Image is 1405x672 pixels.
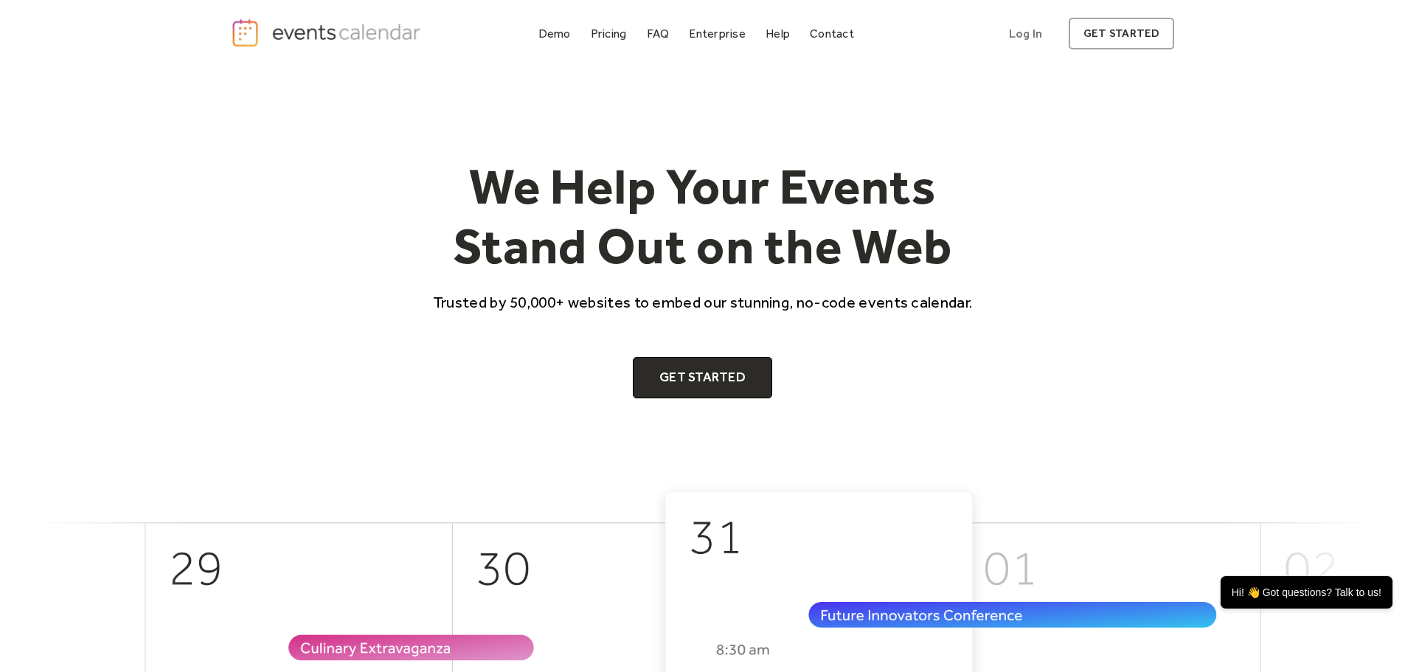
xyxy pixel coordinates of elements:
a: Get Started [633,357,772,398]
a: Enterprise [683,24,751,44]
div: Enterprise [689,30,745,38]
div: Help [766,30,790,38]
a: home [231,18,426,48]
div: Demo [538,30,571,38]
p: Trusted by 50,000+ websites to embed our stunning, no-code events calendar. [420,291,986,313]
a: Log In [994,18,1057,49]
a: Contact [804,24,860,44]
a: Pricing [585,24,633,44]
h1: We Help Your Events Stand Out on the Web [420,156,986,277]
div: Contact [810,30,854,38]
a: Help [760,24,796,44]
div: FAQ [647,30,670,38]
a: Demo [532,24,577,44]
div: Pricing [591,30,627,38]
a: get started [1069,18,1174,49]
a: FAQ [641,24,676,44]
